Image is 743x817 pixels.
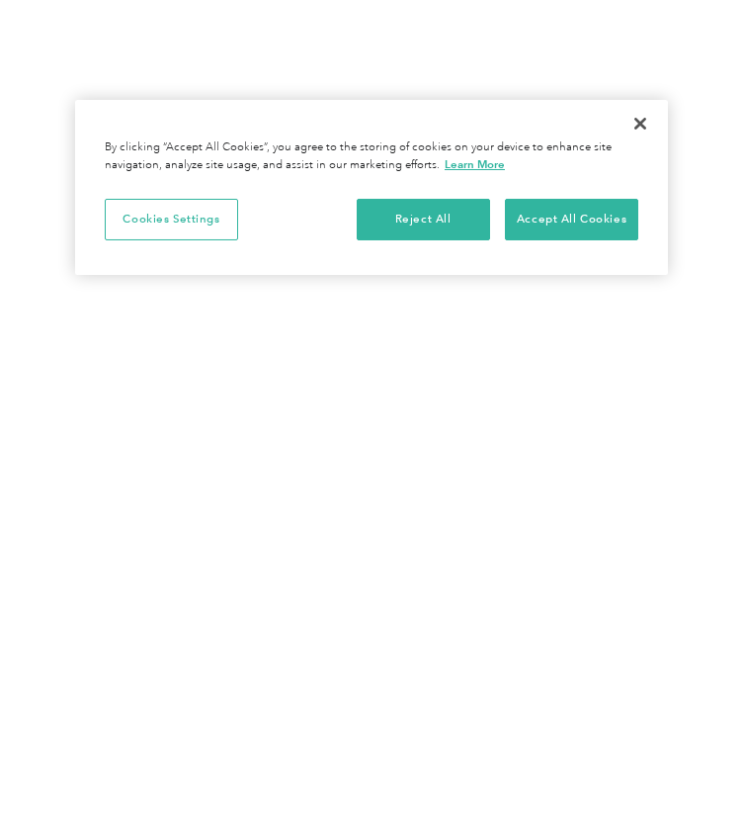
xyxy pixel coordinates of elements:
div: Privacy [75,100,668,275]
button: Close [619,102,662,145]
a: More information about your privacy, opens in a new tab [445,157,505,171]
div: Cookie banner [75,100,668,275]
button: Cookies Settings [105,199,238,240]
button: Reject All [357,199,490,240]
button: Accept All Cookies [505,199,638,240]
div: By clicking “Accept All Cookies”, you agree to the storing of cookies on your device to enhance s... [105,139,638,174]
